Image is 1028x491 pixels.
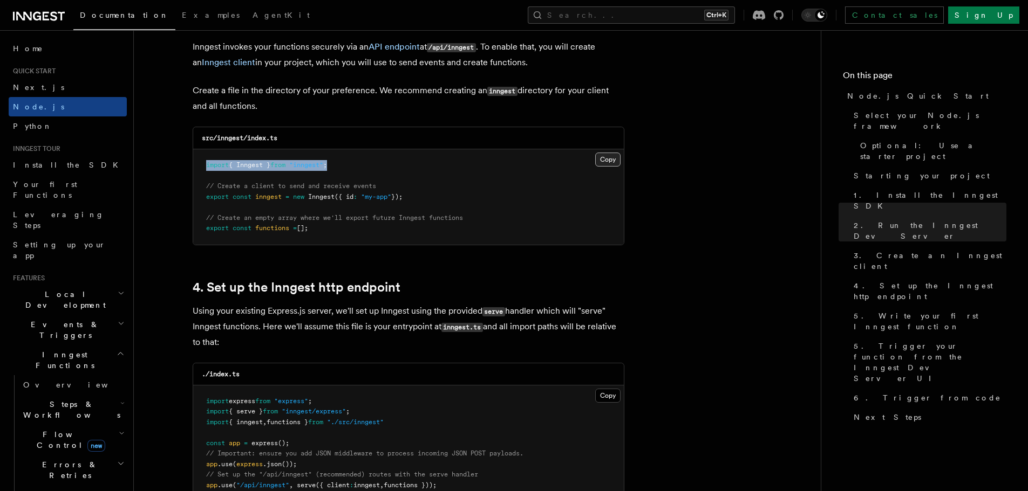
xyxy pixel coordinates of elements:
[849,276,1006,306] a: 4. Set up the Inngest http endpoint
[274,397,308,405] span: "express"
[19,429,119,451] span: Flow Control
[9,285,127,315] button: Local Development
[487,87,518,96] code: inngest
[528,6,735,24] button: Search...Ctrl+K
[427,43,476,52] code: /api/inngest
[860,140,1006,162] span: Optional: Use a starter project
[353,481,380,489] span: inngest
[73,3,175,30] a: Documentation
[19,399,120,420] span: Steps & Workflows
[282,460,297,468] span: ());
[849,407,1006,427] a: Next Steps
[391,193,403,200] span: });
[854,220,1006,241] span: 2. Run the Inngest Dev Server
[353,193,357,200] span: :
[206,407,229,415] span: import
[308,397,312,405] span: ;
[175,3,246,29] a: Examples
[849,216,1006,246] a: 2. Run the Inngest Dev Server
[308,193,335,200] span: Inngest
[193,280,400,295] a: 4. Set up the Inngest http endpoint
[206,471,478,478] span: // Set up the "/api/inngest" (recommended) routes with the serve handler
[267,418,308,426] span: functions }
[229,439,240,447] span: app
[19,455,127,485] button: Errors & Retries
[849,185,1006,216] a: 1. Install the Inngest SDK
[854,190,1006,211] span: 1. Install the Inngest SDK
[384,481,437,489] span: functions }));
[236,481,289,489] span: "/api/inngest"
[206,449,523,457] span: // Important: ensure you add JSON middleware to process incoming JSON POST payloads.
[854,170,990,181] span: Starting your project
[801,9,827,22] button: Toggle dark mode
[380,481,384,489] span: ,
[9,144,60,153] span: Inngest tour
[282,407,346,415] span: "inngest/express"
[13,240,106,260] span: Setting up your app
[236,460,263,468] span: express
[206,418,229,426] span: import
[308,418,323,426] span: from
[854,392,1001,403] span: 6. Trigger from code
[9,315,127,345] button: Events & Triggers
[87,440,105,452] span: new
[854,110,1006,132] span: Select your Node.js framework
[251,439,278,447] span: express
[595,389,621,403] button: Copy
[9,67,56,75] span: Quick start
[289,481,293,489] span: ,
[13,102,64,111] span: Node.js
[206,481,217,489] span: app
[229,397,255,405] span: express
[13,180,77,199] span: Your first Functions
[9,235,127,265] a: Setting up your app
[297,224,308,232] span: [];
[255,224,289,232] span: functions
[350,481,353,489] span: :
[9,39,127,58] a: Home
[13,210,104,230] span: Leveraging Steps
[13,122,52,130] span: Python
[843,69,1006,86] h4: On this page
[233,224,251,232] span: const
[19,425,127,455] button: Flow Controlnew
[202,134,277,142] code: src/inngest/index.ts
[843,86,1006,106] a: Node.js Quick Start
[229,161,270,169] span: { Inngest }
[849,388,1006,407] a: 6. Trigger from code
[253,11,310,19] span: AgentKit
[233,481,236,489] span: (
[335,193,353,200] span: ({ id
[206,224,229,232] span: export
[346,407,350,415] span: ;
[316,481,350,489] span: ({ client
[9,78,127,97] a: Next.js
[9,175,127,205] a: Your first Functions
[854,310,1006,332] span: 5. Write your first Inngest function
[246,3,316,29] a: AgentKit
[255,397,270,405] span: from
[9,97,127,116] a: Node.js
[206,439,225,447] span: const
[9,155,127,175] a: Install the SDK
[270,161,285,169] span: from
[441,323,483,332] code: inngest.ts
[327,418,384,426] span: "./src/inngest"
[289,161,323,169] span: "inngest"
[19,459,117,481] span: Errors & Retries
[948,6,1019,24] a: Sign Up
[595,153,621,167] button: Copy
[80,11,169,19] span: Documentation
[9,349,117,371] span: Inngest Functions
[217,481,233,489] span: .use
[361,193,391,200] span: "my-app"
[229,418,263,426] span: { inngest
[9,274,45,282] span: Features
[856,136,1006,166] a: Optional: Use a starter project
[854,412,921,423] span: Next Steps
[233,460,236,468] span: (
[9,205,127,235] a: Leveraging Steps
[217,460,233,468] span: .use
[206,193,229,200] span: export
[293,224,297,232] span: =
